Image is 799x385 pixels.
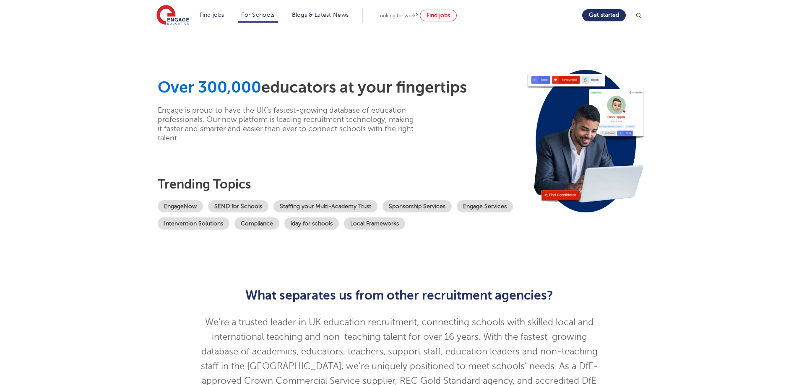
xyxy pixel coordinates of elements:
[200,12,224,18] a: Find jobs
[158,106,416,142] p: Engage is proud to have the UK’s fastest-growing database of education professionals. Our new pla...
[383,200,452,212] a: Sponsorship Services
[284,217,339,230] a: iday for schools
[158,78,261,96] span: Over 300,000
[344,217,405,230] a: Local Frameworks
[158,177,522,192] h3: Trending topics
[420,10,457,21] a: Find jobs
[234,217,279,230] a: Compliance
[427,12,450,18] span: Find jobs
[582,9,626,21] a: Get started
[526,63,645,219] img: Image for: Looking for staff
[156,5,189,26] img: Engage Education
[158,200,203,212] a: EngageNow
[194,288,605,302] h2: What separates us from other recruitment agencies?
[158,78,522,97] h1: educators at your fingertips
[158,217,229,230] a: Intervention Solutions
[457,200,513,212] a: Engage Services
[273,200,377,212] a: Staffing your Multi-Academy Trust
[292,12,349,18] a: Blogs & Latest News
[377,13,418,18] span: Looking for work?
[208,200,268,212] a: SEND for Schools
[241,12,274,18] a: For Schools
